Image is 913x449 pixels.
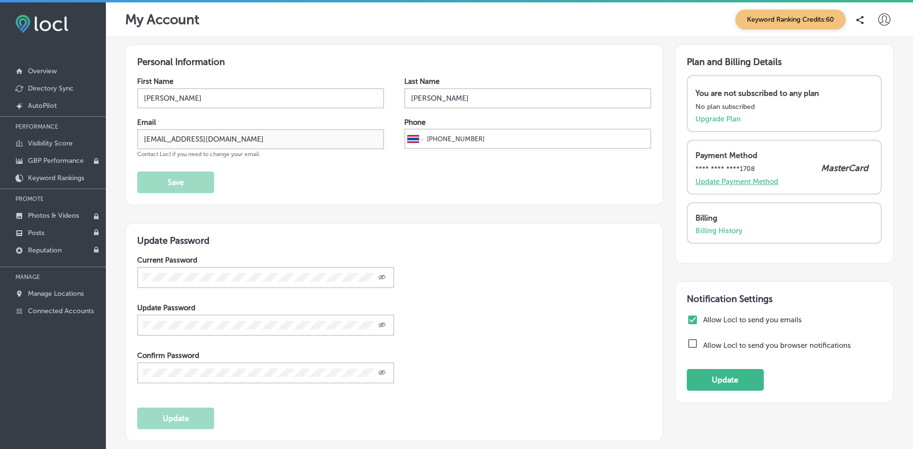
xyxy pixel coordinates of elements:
p: Posts [28,229,44,237]
span: Keyword Ranking Credits: 60 [735,10,846,29]
button: Update [137,408,214,429]
a: Billing History [695,226,743,235]
button: Update [687,369,764,391]
p: AutoPilot [28,102,57,110]
a: Update Payment Method [695,177,778,186]
a: Upgrade Plan [695,115,741,123]
p: Payment Method [695,151,868,160]
label: Allow Locl to send you emails [703,316,879,324]
input: Phone number [426,130,648,148]
label: Phone [404,118,425,127]
h3: Update Password [137,235,651,246]
span: Toggle password visibility [378,321,386,330]
label: Last Name [404,77,439,86]
p: Overview [28,67,57,75]
p: Connected Accounts [28,307,94,315]
img: fda3e92497d09a02dc62c9cd864e3231.png [15,15,68,33]
label: Email [137,118,156,127]
label: First Name [137,77,173,86]
input: Enter First Name [137,88,384,108]
p: Photos & Videos [28,211,79,220]
input: Enter Email [137,129,384,149]
p: Billing [695,213,868,223]
label: Current Password [137,256,197,264]
p: No plan subscribed [695,103,755,111]
button: Save [137,172,214,193]
h3: Notification Settings [687,293,882,304]
span: Toggle password visibility [378,369,386,377]
label: Allow Locl to send you browser notifications [703,341,851,350]
label: Update Password [137,304,195,312]
p: Visibility Score [28,139,73,147]
input: Enter Last Name [404,88,651,108]
p: MasterCard [821,163,868,173]
h3: Personal Information [137,56,651,67]
p: You are not subscribed to any plan [695,89,819,98]
span: Toggle password visibility [378,273,386,282]
label: Confirm Password [137,351,199,360]
p: My Account [125,12,199,27]
h3: Plan and Billing Details [687,56,882,67]
p: Keyword Rankings [28,174,84,182]
p: GBP Performance [28,157,84,165]
span: Contact Locl if you need to change your email. [137,151,260,158]
p: Directory Sync [28,84,74,92]
p: Reputation [28,246,62,254]
p: Manage Locations [28,290,84,298]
